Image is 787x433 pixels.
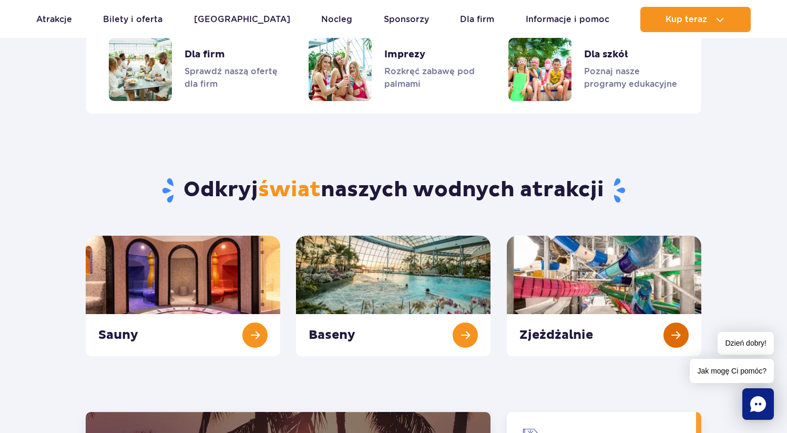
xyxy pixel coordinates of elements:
[86,236,280,356] a: Sauny
[742,388,774,420] div: Chat
[640,7,751,32] button: Kup teraz
[321,7,352,32] a: Nocleg
[309,38,478,101] a: Imprezy
[507,236,701,356] a: Zjeżdżalnie
[194,7,290,32] a: [GEOGRAPHIC_DATA]
[718,332,774,355] span: Dzień dobry!
[36,7,72,32] a: Atrakcje
[666,15,707,24] span: Kup teraz
[526,7,609,32] a: Informacje i pomoc
[103,7,162,32] a: Bilety i oferta
[508,38,678,101] a: Dla szkół
[460,7,494,32] a: Dla firm
[109,38,278,101] a: Dla firm
[296,236,490,356] a: Baseny
[690,359,774,383] span: Jak mogę Ci pomóc?
[384,7,429,32] a: Sponsorzy
[86,177,701,204] h2: Odkryj naszych wodnych atrakcji
[258,177,321,203] span: świat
